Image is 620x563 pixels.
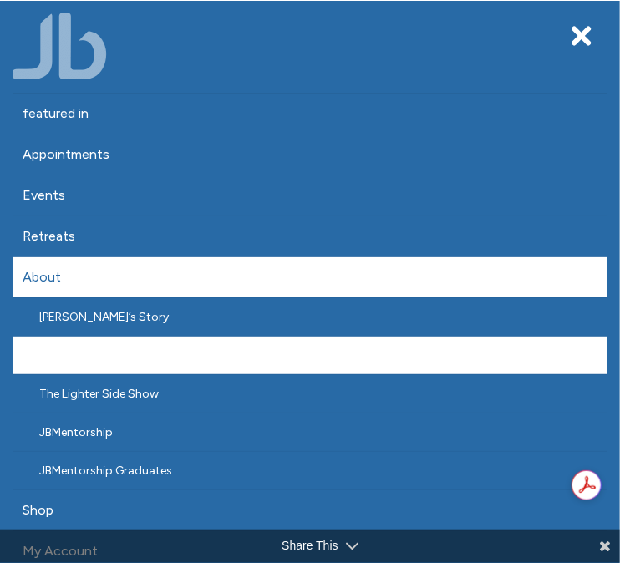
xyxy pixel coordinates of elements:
a: Events [13,175,607,216]
button: Toggle navigation [570,25,595,45]
img: Jamie Butler. The Everyday Medium [13,13,107,79]
a: Shop [13,490,607,530]
a: About [13,257,607,297]
a: featured in [13,94,607,134]
a: JBMentorship Graduates [13,452,607,489]
a: Appointments [13,134,607,175]
a: JB Team [13,337,607,374]
a: [PERSON_NAME]’s Story [13,298,607,336]
a: Retreats [13,216,607,256]
a: The Lighter Side Show [13,375,607,413]
a: JBMentorship [13,413,607,451]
